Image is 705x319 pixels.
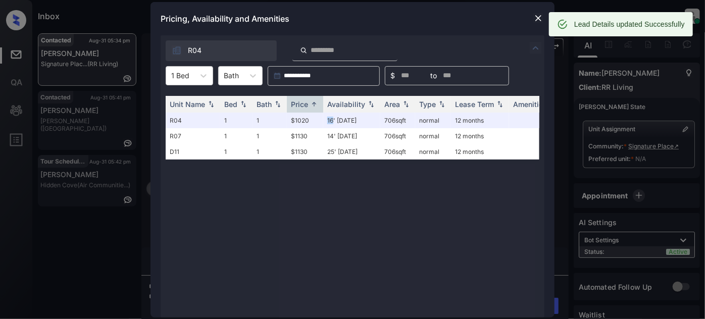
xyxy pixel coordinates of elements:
div: Pricing, Availability and Amenities [150,2,555,35]
td: $1130 [287,144,323,159]
td: 1 [220,113,253,128]
td: 1 [253,144,287,159]
td: R04 [166,113,220,128]
td: 12 months [451,144,509,159]
td: 706 sqft [380,113,415,128]
td: 12 months [451,128,509,144]
div: Lead Details updated Successfully [574,15,685,33]
img: sorting [273,100,283,108]
td: R07 [166,128,220,144]
div: Bed [224,100,237,109]
span: to [430,70,437,81]
td: 1 [220,128,253,144]
td: 1 [253,128,287,144]
td: D11 [166,144,220,159]
td: $1020 [287,113,323,128]
img: sorting [495,100,505,108]
td: normal [415,113,451,128]
div: Unit Name [170,100,205,109]
td: normal [415,128,451,144]
td: 706 sqft [380,128,415,144]
td: 1 [220,144,253,159]
img: close [533,13,543,23]
div: Lease Term [455,100,494,109]
img: icon-zuma [530,42,542,54]
img: sorting [238,100,248,108]
div: Availability [327,100,365,109]
img: sorting [401,100,411,108]
img: icon-zuma [300,46,308,55]
td: 14' [DATE] [323,128,380,144]
div: Price [291,100,308,109]
td: 12 months [451,113,509,128]
td: 25' [DATE] [323,144,380,159]
td: 1 [253,113,287,128]
span: R04 [188,45,202,56]
img: sorting [437,100,447,108]
img: sorting [366,100,376,108]
td: 706 sqft [380,144,415,159]
td: normal [415,144,451,159]
img: sorting [309,100,319,108]
span: $ [390,70,395,81]
div: Type [419,100,436,109]
img: sorting [206,100,216,108]
div: Amenities [513,100,547,109]
div: Area [384,100,400,109]
div: Bath [257,100,272,109]
img: icon-zuma [172,45,182,56]
td: $1130 [287,128,323,144]
td: 16' [DATE] [323,113,380,128]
